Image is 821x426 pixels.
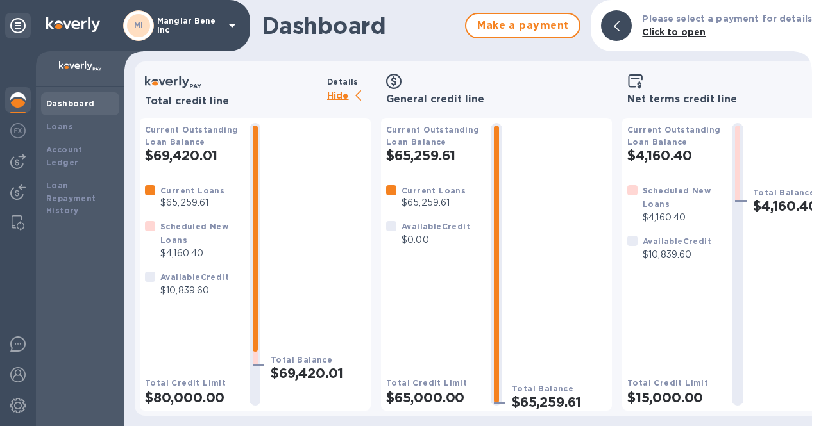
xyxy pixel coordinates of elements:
b: Dashboard [46,99,95,108]
b: MI [134,20,144,30]
b: Loan Repayment History [46,181,96,216]
p: $65,259.61 [402,196,466,209]
b: Available Credit [402,222,470,231]
div: Unpin categories [5,13,31,38]
p: $4,160.40 [160,247,240,260]
b: Current Outstanding Loan Balance [145,125,239,147]
p: $4,160.40 [643,211,722,224]
h2: $80,000.00 [145,389,240,406]
h2: $15,000.00 [627,389,722,406]
b: Details [327,77,359,86]
h3: General credit line [386,94,607,106]
b: Please select a payment for details [642,13,812,24]
b: Available Credit [160,272,229,282]
b: Current Outstanding Loan Balance [386,125,480,147]
h1: Dashboard [262,12,459,39]
p: $0.00 [402,233,470,247]
h2: $69,420.01 [145,147,240,163]
b: Account Ledger [46,145,83,167]
p: $10,839.60 [643,248,711,261]
b: Total Balance [753,188,815,197]
h2: $4,160.40 [627,147,722,163]
b: Total Balance [512,384,573,393]
b: Total Balance [271,355,332,365]
b: Total Credit Limit [627,378,708,388]
b: Click to open [642,27,706,37]
img: Foreign exchange [10,123,26,138]
p: $65,259.61 [160,196,224,209]
img: Logo [46,17,100,32]
b: Current Loans [402,186,466,195]
h2: $65,259.61 [386,147,481,163]
h2: $65,000.00 [386,389,481,406]
b: Total Credit Limit [386,378,467,388]
h2: $65,259.61 [512,394,607,410]
b: Available Credit [643,236,711,246]
b: Scheduled New Loans [160,222,228,245]
button: Make a payment [465,13,580,38]
p: $10,839.60 [160,284,229,297]
h2: $69,420.01 [271,365,366,381]
b: Loans [46,122,73,131]
span: Make a payment [477,18,569,33]
h3: Total credit line [145,95,322,108]
b: Scheduled New Loans [643,186,711,209]
b: Current Outstanding Loan Balance [627,125,721,147]
p: Hide [327,88,371,104]
b: Current Loans [160,186,224,195]
p: Mangiar Bene inc [157,17,221,35]
b: Total Credit Limit [145,378,226,388]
